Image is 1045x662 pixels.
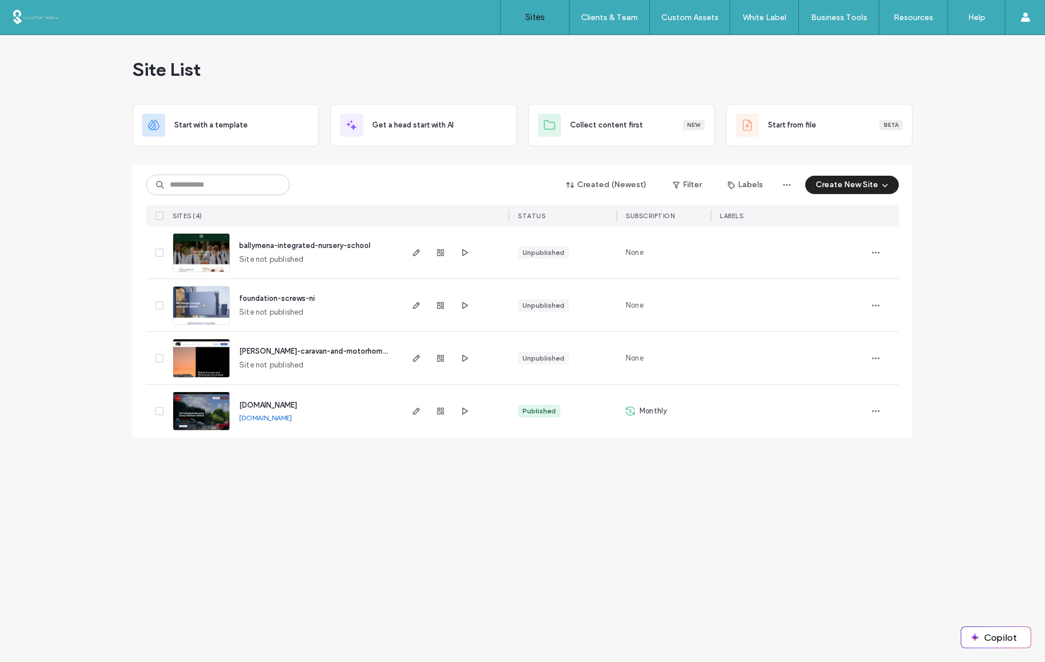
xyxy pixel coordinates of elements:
[239,347,420,355] a: [PERSON_NAME]-caravan-and-motorhome-services
[239,254,304,265] span: Site not published
[626,300,644,311] span: None
[961,627,1031,648] button: Copilot
[522,300,564,311] div: Unpublished
[683,120,705,130] div: New
[239,359,304,371] span: Site not published
[239,307,304,318] span: Site not published
[879,120,903,130] div: Beta
[581,13,638,22] label: Clients & Team
[556,176,657,194] button: Created (Newest)
[640,405,667,417] span: Monthly
[173,212,202,220] span: SITES (4)
[330,104,517,146] div: Get a head start with AI
[626,247,644,258] span: None
[570,119,643,131] span: Collect content first
[726,104,913,146] div: Start from fileBeta
[372,119,454,131] span: Get a head start with AI
[528,104,715,146] div: Collect content firstNew
[239,294,315,303] a: foundation-screws-ni
[811,13,867,22] label: Business Tools
[894,13,933,22] label: Resources
[239,241,371,250] a: ballymena-integrated-nursery-school
[239,401,297,409] a: [DOMAIN_NAME]
[743,13,786,22] label: White Label
[522,406,556,416] div: Published
[720,212,743,220] span: LABELS
[522,247,564,258] div: Unpublished
[626,212,674,220] span: SUBSCRIPTION
[768,119,816,131] span: Start from file
[525,12,545,22] label: Sites
[132,104,319,146] div: Start with a template
[522,353,564,363] div: Unpublished
[661,176,713,194] button: Filter
[805,176,899,194] button: Create New Site
[132,58,201,81] span: Site List
[518,212,545,220] span: STATUS
[661,13,719,22] label: Custom Assets
[968,13,985,22] label: Help
[174,119,248,131] span: Start with a template
[626,353,644,364] span: None
[718,176,773,194] button: Labels
[239,413,292,422] a: [DOMAIN_NAME]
